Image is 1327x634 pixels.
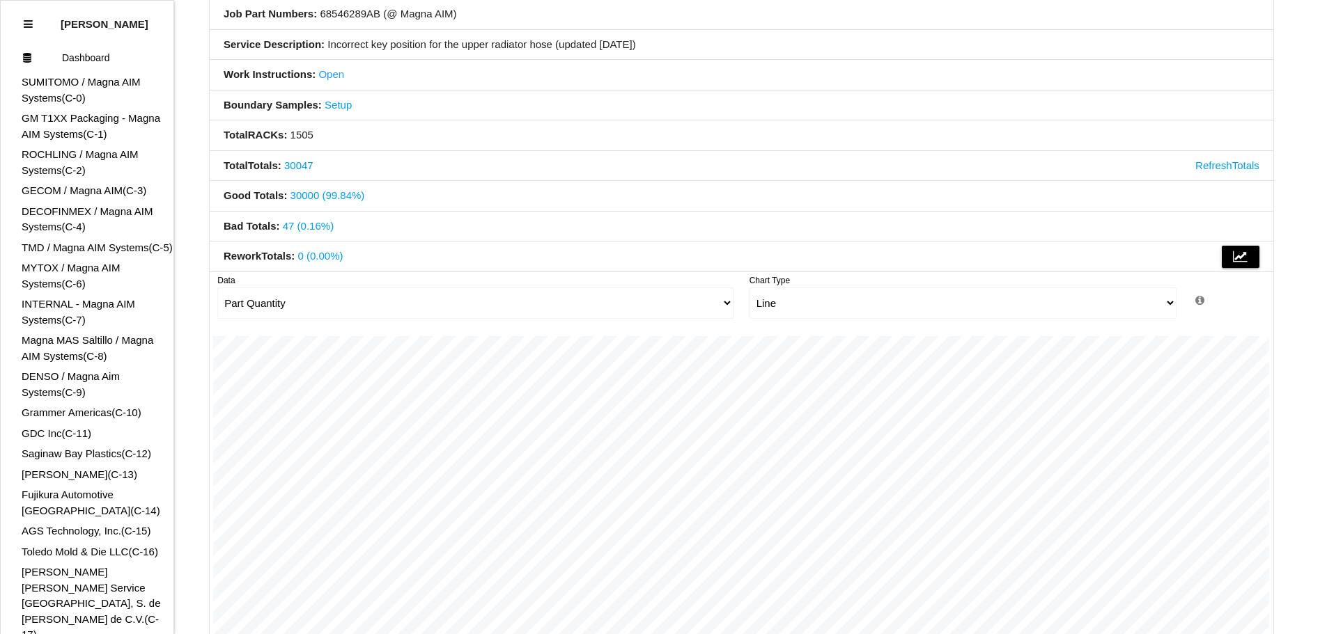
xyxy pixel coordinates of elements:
div: MYTOX / Magna AIM Systems's Dashboard [1,260,173,292]
div: Grammer Americas's Dashboard [1,405,173,421]
a: Search Info [1195,294,1204,306]
div: GDC Inc's Dashboard [1,426,173,442]
div: Magna MAS Saltillo / Magna AIM Systems's Dashboard [1,333,173,364]
a: GECOM / Magna AIM(C-3) [22,184,146,196]
div: GECOM / Magna AIM's Dashboard [1,183,173,199]
b: Total RACKs : [224,129,287,141]
a: INTERNAL - Magna AIM Systems(C-7) [22,298,135,326]
a: AGS Technology, Inc.(C-15) [22,525,150,537]
b: Good Totals : [224,189,287,201]
a: 30047 [284,159,313,171]
a: DENSO / Magna Aim Systems(C-9) [22,370,120,398]
li: 1505 [210,120,1273,151]
div: Saginaw Bay Plastics's Dashboard [1,446,173,462]
div: GM T1XX Packaging - Magna AIM Systems's Dashboard [1,111,173,142]
label: Data [217,276,235,285]
div: SUMITOMO / Magna AIM Systems's Dashboard [1,74,173,106]
div: AGS Technology, Inc.'s Dashboard [1,523,173,539]
div: TMD / Magna AIM Systems's Dashboard [1,240,173,256]
div: Hutchinson's Dashboard [1,467,173,483]
a: Toledo Mold & Die LLC(C-16) [22,546,158,557]
p: Savannah Hill [61,8,148,30]
a: GDC Inc(C-11) [22,427,91,439]
a: Fujikura Automotive [GEOGRAPHIC_DATA](C-14) [22,489,160,516]
b: Total Totals : [224,159,281,171]
div: DECOFINMEX / Magna AIM Systems's Dashboard [1,204,173,235]
label: Chart Type [750,276,790,285]
a: Saginaw Bay Plastics(C-12) [22,447,151,459]
a: ROCHLING / Magna AIM Systems(C-2) [22,148,139,176]
a: Open [318,68,344,80]
b: Job Part Numbers: [224,8,317,19]
a: MYTOX / Magna AIM Systems(C-6) [22,262,120,290]
a: Refresh Totals [1195,158,1259,174]
a: Dashboard [1,41,173,74]
div: Fujikura Automotive Mexico's Dashboard [1,487,173,518]
a: GM T1XX Packaging - Magna AIM Systems(C-1) [22,112,160,140]
b: Boundary Samples: [224,99,322,111]
div: Close [24,8,33,41]
b: Service Description: [224,38,325,50]
a: 47 (0.16%) [283,220,334,232]
a: SUMITOMO / Magna AIM Systems(C-0) [22,76,141,104]
div: Toledo Mold & Die LLC's Dashboard [1,544,173,560]
b: Work Instructions: [224,68,316,80]
div: DENSO / Magna Aim Systems's Dashboard [1,369,173,400]
a: Magna MAS Saltillo / Magna AIM Systems(C-8) [22,334,153,362]
a: Grammer Americas(C-10) [22,406,141,418]
a: DECOFINMEX / Magna AIM Systems(C-4) [22,205,153,233]
a: TMD / Magna AIM Systems(C-5) [22,241,173,253]
a: Setup [325,99,352,111]
a: 30000 (99.84%) [290,189,365,201]
li: Incorrect key position for the upper radiator hose (updated [DATE]) [210,30,1273,61]
b: Bad Totals : [224,220,280,232]
a: 0 (0.00%) [297,250,343,262]
div: INTERNAL - Magna AIM Systems's Dashboard [1,296,173,328]
b: Rework Totals : [224,250,295,262]
a: [PERSON_NAME](C-13) [22,468,137,480]
div: ROCHLING / Magna AIM Systems's Dashboard [1,147,173,178]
